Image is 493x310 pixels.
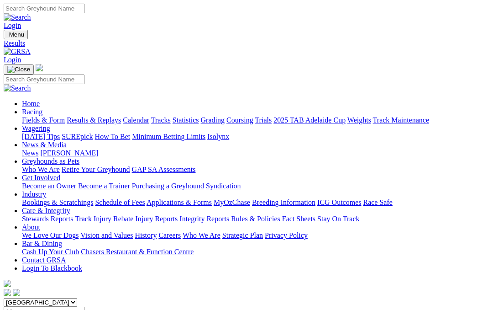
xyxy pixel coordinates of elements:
div: Care & Integrity [22,215,489,223]
div: Greyhounds as Pets [22,166,489,174]
a: Strategic Plan [222,231,263,239]
a: Care & Integrity [22,207,70,214]
a: Calendar [123,116,149,124]
a: Login To Blackbook [22,264,82,272]
a: News [22,149,38,157]
a: Racing [22,108,42,116]
a: News & Media [22,141,67,149]
img: Search [4,13,31,21]
img: logo-grsa-white.png [4,280,11,287]
a: Stewards Reports [22,215,73,223]
a: Become an Owner [22,182,76,190]
img: logo-grsa-white.png [36,64,43,71]
a: MyOzChase [214,198,250,206]
a: Retire Your Greyhound [62,166,130,173]
a: Fact Sheets [282,215,315,223]
a: Who We Are [183,231,220,239]
div: News & Media [22,149,489,157]
a: Minimum Betting Limits [132,133,205,140]
input: Search [4,75,84,84]
a: Results [4,39,489,48]
a: Track Maintenance [373,116,429,124]
a: Greyhounds as Pets [22,157,79,165]
a: Syndication [206,182,241,190]
a: [DATE] Tips [22,133,60,140]
a: ICG Outcomes [317,198,361,206]
div: Get Involved [22,182,489,190]
a: Login [4,21,21,29]
img: GRSA [4,48,31,56]
span: Menu [9,31,24,38]
a: Schedule of Fees [95,198,145,206]
a: Chasers Restaurant & Function Centre [81,248,194,256]
a: Integrity Reports [179,215,229,223]
input: Search [4,4,84,13]
a: [PERSON_NAME] [40,149,98,157]
a: SUREpick [62,133,93,140]
a: How To Bet [95,133,131,140]
a: 2025 TAB Adelaide Cup [273,116,346,124]
a: Fields & Form [22,116,65,124]
button: Toggle navigation [4,64,34,75]
a: Careers [158,231,181,239]
a: Rules & Policies [231,215,280,223]
a: Applications & Forms [147,198,212,206]
a: Who We Are [22,166,60,173]
a: Track Injury Rebate [75,215,133,223]
a: Weights [347,116,371,124]
img: Close [7,66,30,73]
a: Results & Replays [67,116,121,124]
a: Tracks [151,116,171,124]
a: Purchasing a Greyhound [132,182,204,190]
a: Race Safe [363,198,392,206]
a: Wagering [22,124,50,132]
a: Bar & Dining [22,240,62,247]
a: Trials [255,116,272,124]
div: Racing [22,116,489,124]
a: Home [22,100,40,107]
div: Bar & Dining [22,248,489,256]
div: Industry [22,198,489,207]
a: Cash Up Your Club [22,248,79,256]
div: About [22,231,489,240]
a: Breeding Information [252,198,315,206]
img: facebook.svg [4,289,11,296]
img: twitter.svg [13,289,20,296]
a: Grading [201,116,225,124]
a: Isolynx [207,133,229,140]
a: Vision and Values [80,231,133,239]
a: Statistics [173,116,199,124]
a: Privacy Policy [265,231,308,239]
a: Stay On Track [317,215,359,223]
img: Search [4,84,31,92]
div: Wagering [22,133,489,141]
a: Industry [22,190,46,198]
a: Login [4,56,21,64]
a: We Love Our Dogs [22,231,79,239]
a: Become a Trainer [78,182,130,190]
a: History [135,231,157,239]
a: Bookings & Scratchings [22,198,93,206]
a: About [22,223,40,231]
a: Coursing [226,116,253,124]
a: Contact GRSA [22,256,66,264]
button: Toggle navigation [4,30,28,39]
a: GAP SA Assessments [132,166,196,173]
a: Injury Reports [135,215,178,223]
a: Get Involved [22,174,60,182]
